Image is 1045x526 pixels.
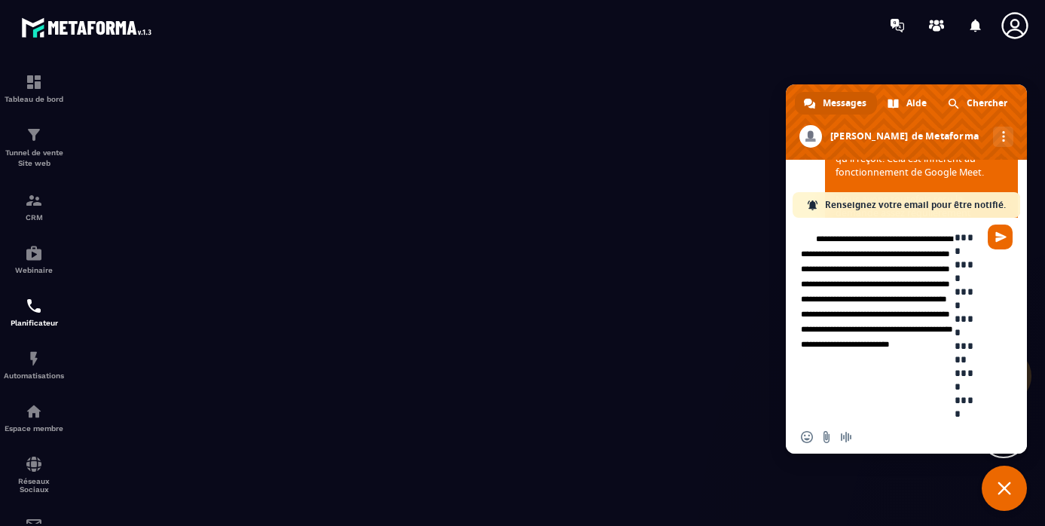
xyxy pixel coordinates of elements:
[21,14,157,41] img: logo
[4,319,64,327] p: Planificateur
[25,402,43,420] img: automations
[967,92,1007,115] span: Chercher
[982,466,1027,511] div: Fermer le chat
[4,62,64,115] a: formationformationTableau de bord
[25,73,43,91] img: formation
[4,286,64,338] a: schedulerschedulerPlanificateur
[840,431,852,443] span: Message audio
[4,95,64,103] p: Tableau de bord
[25,350,43,368] img: automations
[955,231,979,420] textarea: Entrez votre message...
[823,92,866,115] span: Messages
[4,338,64,391] a: automationsautomationsAutomatisations
[25,191,43,209] img: formation
[4,444,64,505] a: social-networksocial-networkRéseaux Sociaux
[820,431,833,443] span: Envoyer un fichier
[939,92,1018,115] div: Chercher
[878,92,937,115] div: Aide
[4,391,64,444] a: automationsautomationsEspace membre
[4,424,64,433] p: Espace membre
[4,266,64,274] p: Webinaire
[4,477,64,494] p: Réseaux Sociaux
[25,126,43,144] img: formation
[4,372,64,380] p: Automatisations
[993,127,1013,147] div: Autres canaux
[4,233,64,286] a: automationsautomationsWebinaire
[4,213,64,222] p: CRM
[795,92,877,115] div: Messages
[801,431,813,443] span: Insérer un emoji
[25,455,43,473] img: social-network
[25,244,43,262] img: automations
[825,192,1006,218] span: Renseignez votre email pour être notifié.
[4,180,64,233] a: formationformationCRM
[25,297,43,315] img: scheduler
[988,225,1013,249] span: Envoyer
[906,92,927,115] span: Aide
[4,115,64,180] a: formationformationTunnel de vente Site web
[4,148,64,169] p: Tunnel de vente Site web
